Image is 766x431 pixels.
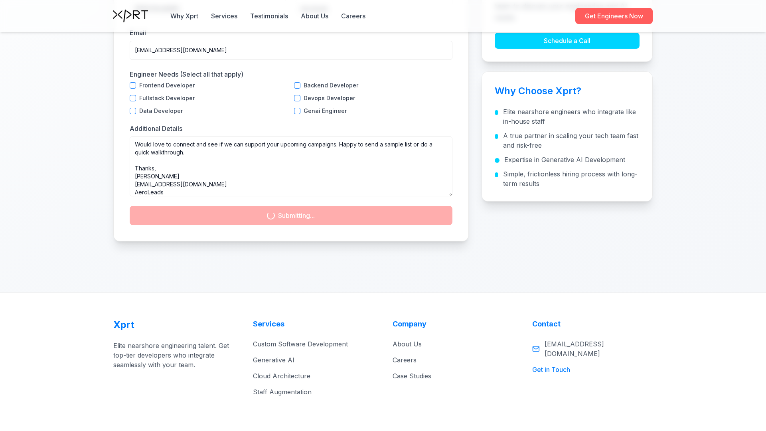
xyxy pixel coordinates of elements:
[393,340,422,348] a: About Us
[393,356,417,364] a: Careers
[304,95,355,101] label: Devops Developer
[130,136,452,196] textarea: Hi Xprt team, We're with AeroLeads ([URL][DOMAIN_NAME]), a B2B data and prospecting tool used by ...
[130,41,452,60] input: Your email address
[113,318,134,331] span: Xprt
[130,125,182,132] label: Additional Details
[301,11,328,21] a: About Us
[504,155,625,164] span: Expertise in Generative AI Development
[250,11,288,21] button: Testimonials
[495,33,640,49] a: Schedule a Call
[253,355,294,365] button: Generative AI
[211,11,237,21] button: Services
[130,29,146,37] label: Email
[393,318,513,330] h4: Company
[113,341,234,370] p: Elite nearshore engineering talent. Get top-tier developers who integrate seamlessly with your team.
[253,318,373,330] h4: Services
[130,70,243,78] label: Engineer Needs (Select all that apply)
[532,339,653,358] a: [EMAIL_ADDRESS][DOMAIN_NAME]
[253,371,310,381] button: Cloud Architecture
[503,169,640,188] span: Simple, frictionless hiring process with long-term results
[503,131,640,150] span: A true partner in scaling your tech team fast and risk-free
[503,107,640,126] span: Elite nearshore engineers who integrate like in-house staff
[532,318,653,330] h4: Contact
[139,108,183,114] label: Data Developer
[495,85,640,97] h3: Why Choose Xprt?
[393,371,431,381] button: Case Studies
[113,318,234,331] a: Xprt
[341,11,365,21] a: Careers
[139,83,195,88] label: Frontend Developer
[253,339,348,349] button: Custom Software Development
[170,11,198,21] button: Why Xprt
[304,83,358,88] label: Backend Developer
[304,108,347,114] label: Genai Engineer
[532,365,570,374] button: Get in Touch
[113,10,148,22] img: Xprt Logo
[575,8,653,24] a: Get Engineers Now
[139,95,195,101] label: Fullstack Developer
[253,387,312,397] button: Staff Augmentation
